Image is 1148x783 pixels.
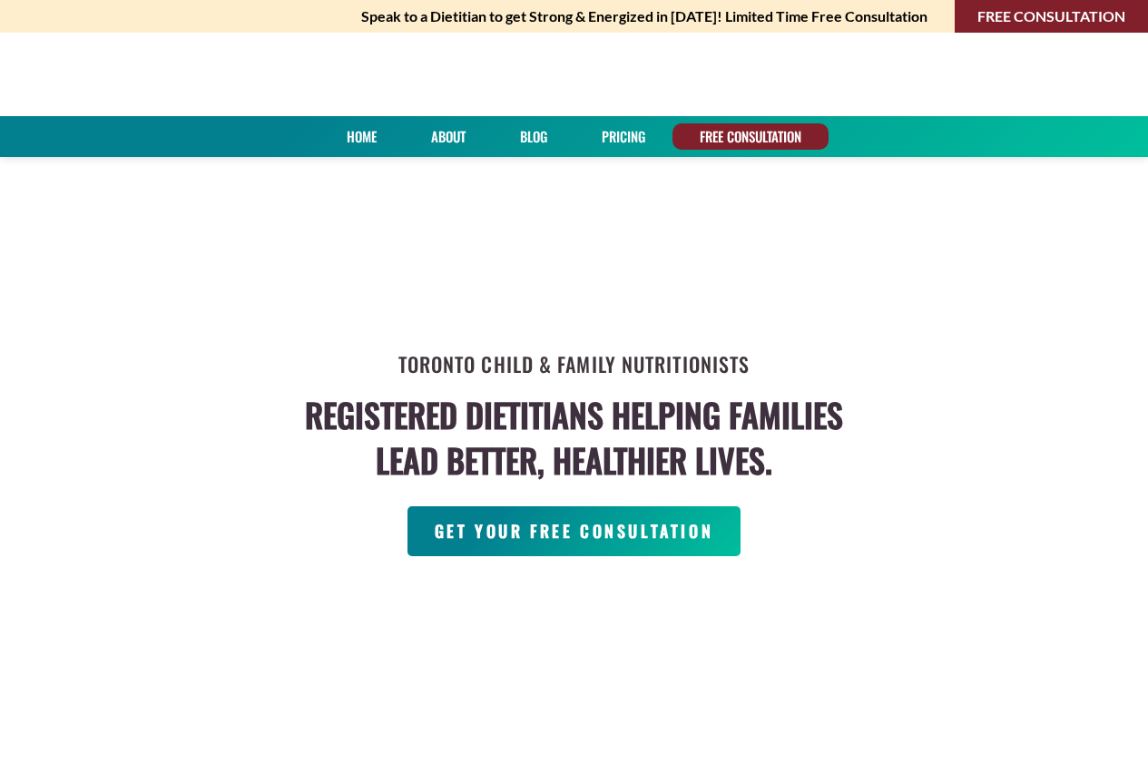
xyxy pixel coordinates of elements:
a: PRICING [595,123,652,150]
a: Blog [514,123,554,150]
h2: Toronto Child & Family Nutritionists [398,347,751,383]
strong: Speak to a Dietitian to get Strong & Energized in [DATE]! Limited Time Free Consultation [361,4,927,29]
a: FREE CONSULTATION [693,123,808,150]
a: Home [340,123,383,150]
a: GET YOUR FREE CONSULTATION [407,506,741,556]
h4: Registered Dietitians helping families lead better, healthier lives. [305,392,843,484]
a: About [425,123,472,150]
